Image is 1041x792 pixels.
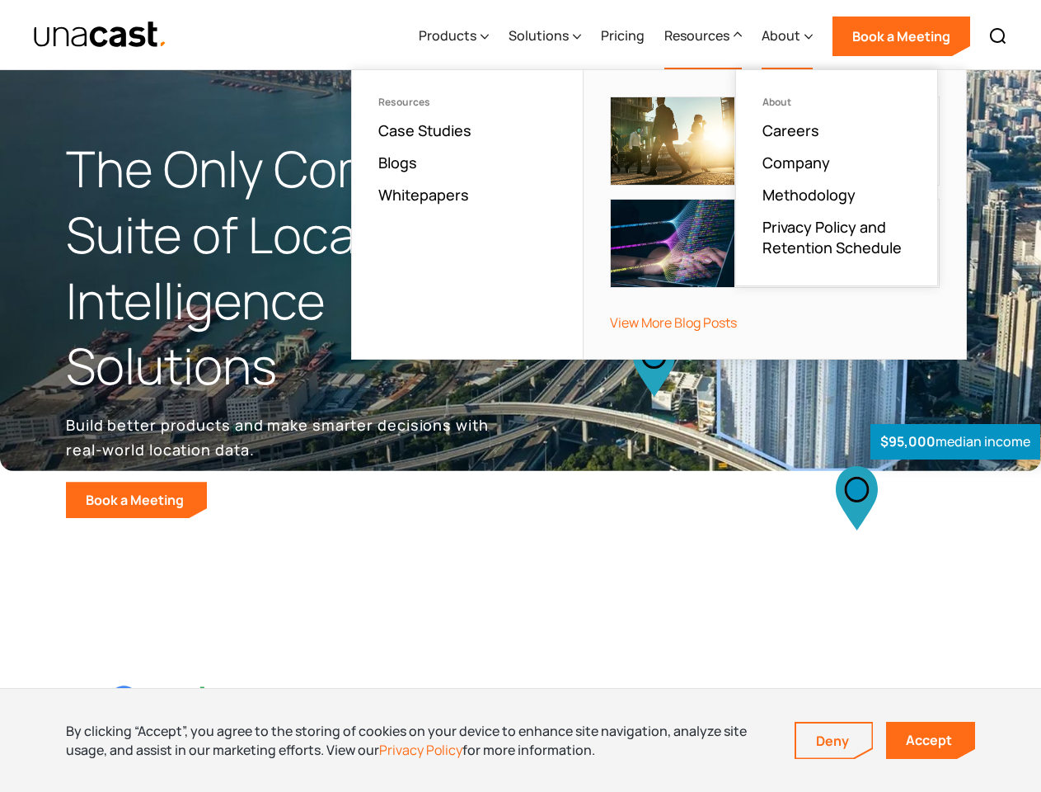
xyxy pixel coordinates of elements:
[66,722,770,759] div: By clicking “Accept”, you agree to the storing of cookies on your device to enhance site navigati...
[378,97,556,108] div: Resources
[762,185,856,205] a: Methodology
[610,313,737,332] a: View More Blog Posts
[610,199,940,288] a: BlogIntegrating Location Data Shouldn’t Be This Hard — Here’s How to Fix It
[610,97,940,186] a: BlogIntroducing Visitor Journeys: See the Complete Story Behind Every Visit
[870,424,1040,460] div: median income
[601,2,645,70] a: Pricing
[33,21,167,49] a: home
[664,26,729,45] div: Resources
[419,26,476,45] div: Products
[735,69,938,286] nav: About
[886,722,975,759] a: Accept
[419,2,489,70] div: Products
[611,97,734,185] img: cover
[509,2,581,70] div: Solutions
[988,26,1008,46] img: Search icon
[378,185,469,205] a: Whitepapers
[463,681,579,728] img: BCG logo
[664,2,742,70] div: Resources
[509,26,569,45] div: Solutions
[66,412,495,462] p: Build better products and make smarter decisions with real-world location data.
[378,120,471,140] a: Case Studies
[762,26,800,45] div: About
[762,217,911,258] a: Privacy Policy and Retention Schedule
[66,482,207,518] a: Book a Meeting
[66,136,521,399] h1: The Only Complete Suite of Location Intelligence Solutions
[762,2,813,70] div: About
[762,97,911,108] div: About
[796,724,872,758] a: Deny
[640,686,756,725] img: Harvard U logo
[33,21,167,49] img: Unacast text logo
[880,432,935,450] strong: $95,000
[832,16,970,56] a: Book a Meeting
[378,153,417,172] a: Blogs
[379,741,462,759] a: Privacy Policy
[351,69,967,360] nav: Resources
[762,120,819,140] a: Careers
[611,200,734,287] img: cover
[109,686,224,724] img: Google logo Color
[762,153,830,172] a: Company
